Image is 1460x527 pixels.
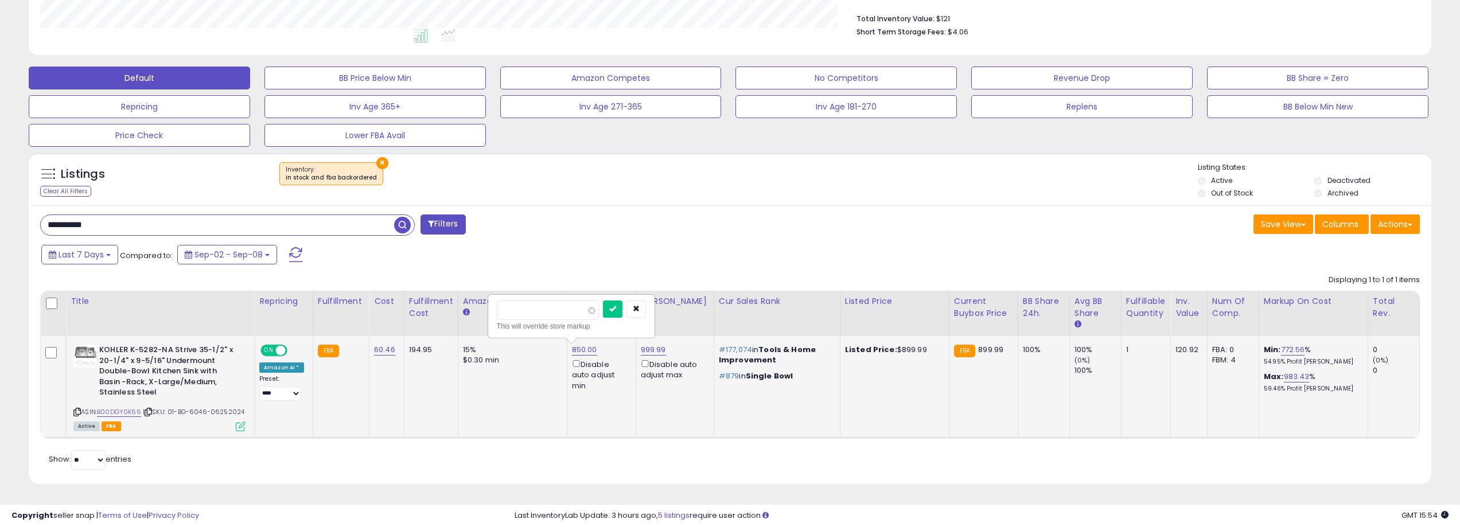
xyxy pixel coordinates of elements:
[463,307,470,318] small: Amazon Fees.
[497,321,646,332] div: This will override store markup
[856,11,1411,25] li: $121
[1259,291,1368,336] th: The percentage added to the cost of goods (COGS) that forms the calculator for Min & Max prices.
[11,510,199,521] div: seller snap | |
[1074,345,1121,355] div: 100%
[1264,371,1284,382] b: Max:
[98,510,147,521] a: Terms of Use
[719,345,831,365] p: in
[286,165,377,182] span: Inventory :
[73,421,100,431] span: All listings currently available for purchase on Amazon
[954,345,975,357] small: FBA
[1198,162,1431,173] p: Listing States:
[409,345,449,355] div: 194.95
[746,370,793,381] span: Single Bowl
[149,510,199,521] a: Privacy Policy
[264,124,486,147] button: Lower FBA Avail
[259,375,304,401] div: Preset:
[719,344,816,365] span: Tools & Home Improvement
[194,249,263,260] span: Sep-02 - Sep-08
[1074,356,1091,365] small: (0%)
[719,295,835,307] div: Cur Sales Rank
[1211,188,1253,198] label: Out of Stock
[978,344,1003,355] span: 899.99
[177,245,277,264] button: Sep-02 - Sep-08
[1322,218,1358,230] span: Columns
[59,249,104,260] span: Last 7 Days
[1373,365,1419,376] div: 0
[1074,365,1121,376] div: 100%
[658,510,690,521] a: 5 listings
[1126,295,1166,319] div: Fulfillable Quantity
[264,95,486,118] button: Inv Age 365+
[1373,356,1389,365] small: (0%)
[463,295,562,307] div: Amazon Fees
[1264,295,1363,307] div: Markup on Cost
[845,295,944,307] div: Listed Price
[73,345,96,368] img: 41fMwjEaGeL._SL40_.jpg
[409,295,453,319] div: Fulfillment Cost
[264,67,486,89] button: BB Price Below Min
[572,358,627,391] div: Disable auto adjust min
[1329,275,1420,286] div: Displaying 1 to 1 of 1 items
[29,124,250,147] button: Price Check
[971,95,1193,118] button: Replens
[1175,345,1198,355] div: 120.92
[463,355,558,365] div: $0.30 min
[1212,355,1250,365] div: FBM: 4
[259,362,304,373] div: Amazon AI *
[845,345,940,355] div: $899.99
[1284,371,1310,382] a: 983.43
[286,174,377,182] div: in stock and fba backordered
[143,407,244,416] span: | SKU: 01-BG-6046-06252024
[120,250,173,261] span: Compared to:
[1264,344,1281,355] b: Min:
[1373,295,1415,319] div: Total Rev.
[1207,95,1428,118] button: BB Below Min New
[1023,345,1061,355] div: 100%
[286,346,304,356] span: OFF
[1212,295,1254,319] div: Num of Comp.
[1401,510,1449,521] span: 2025-09-16 15:54 GMT
[1327,175,1371,185] label: Deactivated
[572,344,597,356] a: 850.00
[1371,214,1420,234] button: Actions
[641,295,709,307] div: [PERSON_NAME]
[1264,385,1359,393] p: 59.46% Profit [PERSON_NAME]
[376,157,388,169] button: ×
[719,371,831,381] p: in
[1264,345,1359,366] div: %
[262,346,276,356] span: ON
[421,214,465,235] button: Filters
[29,95,250,118] button: Repricing
[500,95,722,118] button: Inv Age 271-365
[71,295,250,307] div: Title
[1126,345,1162,355] div: 1
[374,344,395,356] a: 60.46
[61,166,105,182] h5: Listings
[856,27,946,37] b: Short Term Storage Fees:
[1212,345,1250,355] div: FBA: 0
[40,186,91,197] div: Clear All Filters
[971,67,1193,89] button: Revenue Drop
[641,344,666,356] a: 999.99
[73,345,246,430] div: ASIN:
[719,344,752,355] span: #177,074
[856,14,935,24] b: Total Inventory Value:
[719,370,739,381] span: #879
[11,510,53,521] strong: Copyright
[1264,372,1359,393] div: %
[1373,345,1419,355] div: 0
[1253,214,1313,234] button: Save View
[1315,214,1369,234] button: Columns
[735,67,957,89] button: No Competitors
[1327,188,1358,198] label: Archived
[1207,67,1428,89] button: BB Share = Zero
[374,295,399,307] div: Cost
[1023,295,1065,319] div: BB Share 24h.
[463,345,558,355] div: 15%
[259,295,308,307] div: Repricing
[97,407,141,417] a: B00DGY0K66
[1211,175,1232,185] label: Active
[1074,295,1116,319] div: Avg BB Share
[318,345,339,357] small: FBA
